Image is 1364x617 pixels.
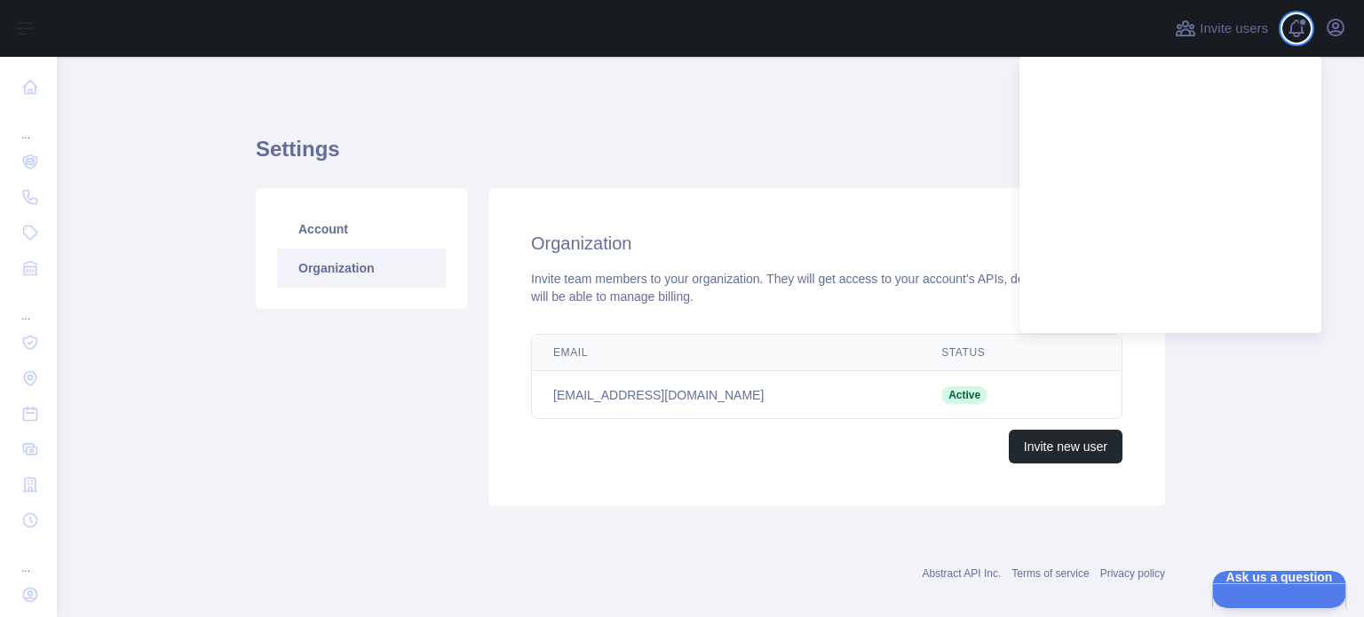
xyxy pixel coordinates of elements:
[1011,567,1089,580] a: Terms of service
[1009,430,1122,463] button: Invite new user
[923,567,1002,580] a: Abstract API Inc.
[531,270,1122,305] div: Invite team members to your organization. They will get access to your account's APIs, documentat...
[1212,571,1346,608] iframe: Help Scout Beacon - Open
[1171,14,1272,43] button: Invite users
[277,210,446,249] a: Account
[1100,567,1165,580] a: Privacy policy
[920,335,1056,371] th: Status
[532,335,920,371] th: Email
[277,249,446,288] a: Organization
[941,386,987,404] span: Active
[1200,19,1268,39] span: Invite users
[14,288,43,323] div: ...
[256,135,1165,178] h1: Settings
[532,371,920,419] td: [EMAIL_ADDRESS][DOMAIN_NAME]
[14,107,43,142] div: ...
[14,540,43,575] div: ...
[531,231,1122,256] h2: Organization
